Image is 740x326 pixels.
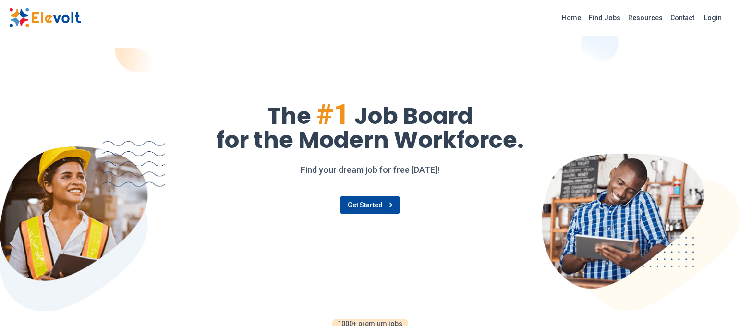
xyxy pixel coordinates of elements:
[667,10,698,25] a: Contact
[316,97,350,131] span: #1
[9,8,81,28] img: Elevolt
[698,8,728,27] a: Login
[340,196,400,214] a: Get Started
[624,10,667,25] a: Resources
[9,163,731,177] p: Find your dream job for free [DATE]!
[9,100,731,152] h1: The Job Board for the Modern Workforce.
[558,10,585,25] a: Home
[585,10,624,25] a: Find Jobs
